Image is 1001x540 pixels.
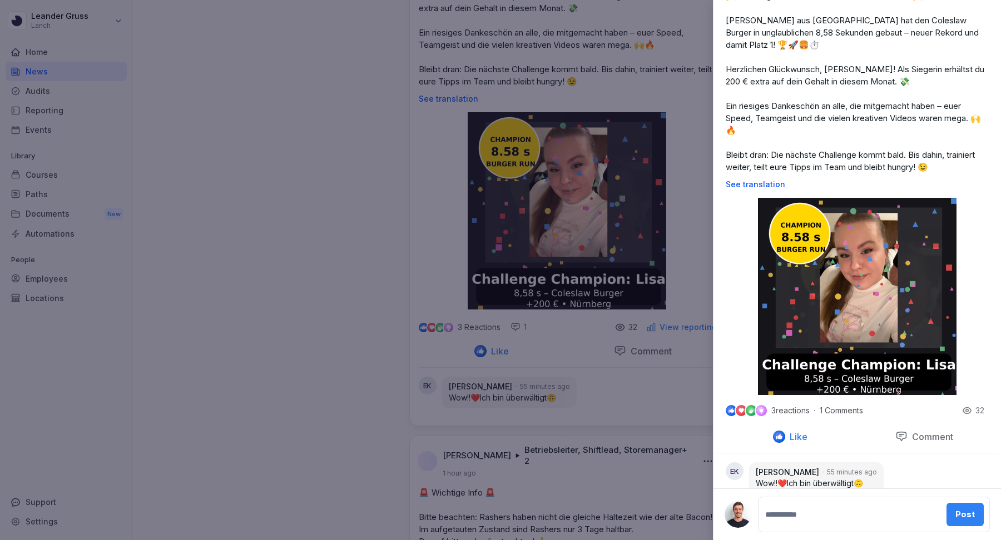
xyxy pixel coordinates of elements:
div: Post [955,508,975,521]
p: See translation [726,180,989,189]
p: 3 reactions [771,406,810,415]
p: Comment [908,431,953,442]
p: 55 minutes ago [827,467,877,477]
img: tfg2d9g47d4082rklosffqn6.png [758,198,957,395]
p: 32 [975,405,984,416]
p: Like [785,431,807,442]
img: l5aexj2uen8fva72jjw1hczl.png [725,501,751,528]
div: EK [726,462,744,480]
p: [PERSON_NAME] [756,467,819,478]
p: 1 Comments [820,406,881,415]
button: Post [947,503,984,526]
p: Wow!!❤️Ich bin überwältigt🙃 [756,478,877,489]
